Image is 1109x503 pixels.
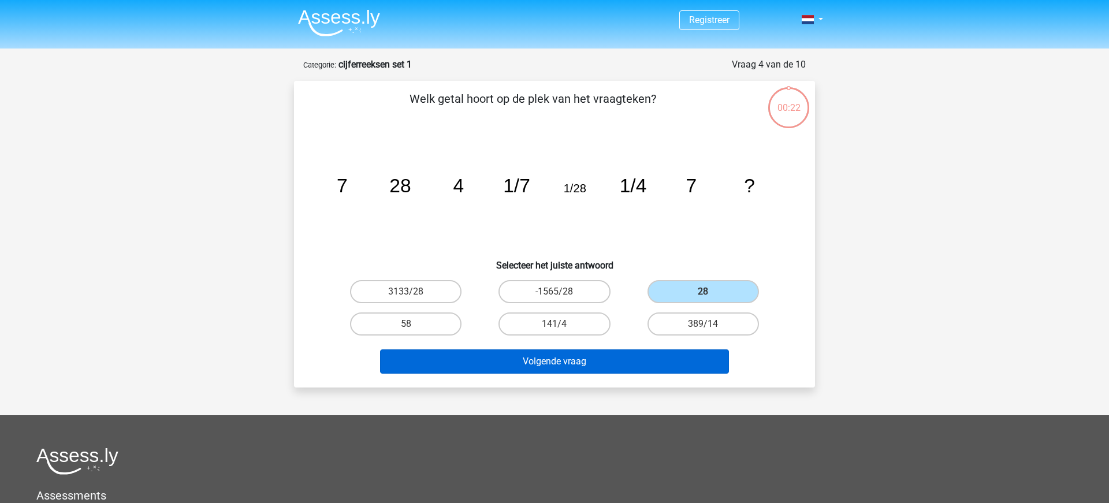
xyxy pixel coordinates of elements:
img: Assessly logo [36,448,118,475]
label: 3133/28 [350,280,462,303]
tspan: ? [744,175,755,196]
tspan: 1/7 [503,175,530,196]
label: 58 [350,312,462,336]
label: 141/4 [498,312,610,336]
p: Welk getal hoort op de plek van het vraagteken? [312,90,753,125]
h5: Assessments [36,489,1073,502]
h6: Selecteer het juiste antwoord [312,251,797,271]
label: 28 [647,280,759,303]
img: Assessly [298,9,380,36]
tspan: 1/4 [620,175,647,196]
tspan: 7 [686,175,697,196]
tspan: 4 [453,175,464,196]
div: Vraag 4 van de 10 [732,58,806,72]
tspan: 28 [389,175,411,196]
label: 389/14 [647,312,759,336]
label: -1565/28 [498,280,610,303]
a: Registreer [689,14,730,25]
tspan: 7 [337,175,348,196]
div: 00:22 [767,86,810,115]
button: Volgende vraag [380,349,730,374]
strong: cijferreeksen set 1 [338,59,412,70]
tspan: 1/28 [564,182,586,195]
small: Categorie: [303,61,336,69]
